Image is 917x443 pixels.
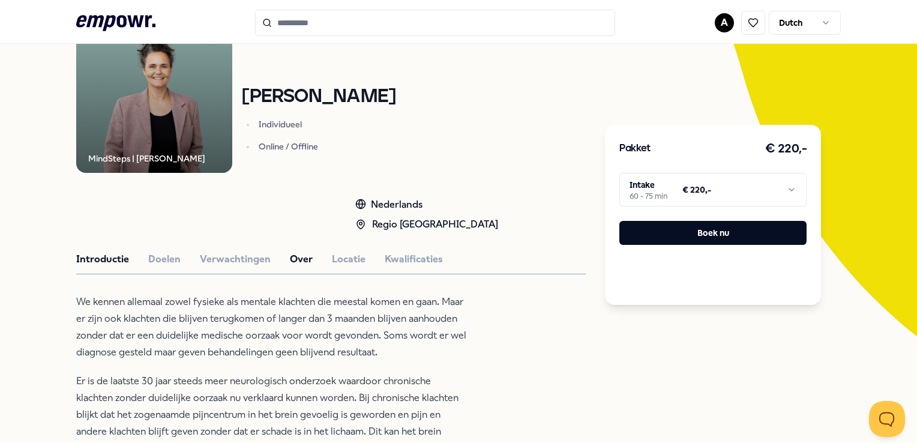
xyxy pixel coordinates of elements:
[259,118,395,130] p: Individueel
[255,10,615,36] input: Search for products, categories or subcategories
[88,152,205,165] div: MindSteps | [PERSON_NAME]
[200,252,271,267] button: Verwachtingen
[385,252,443,267] button: Kwalificaties
[259,140,395,152] p: Online / Offline
[715,13,734,32] button: A
[332,252,365,267] button: Locatie
[290,252,313,267] button: Over
[76,294,466,361] p: We kennen allemaal zowel fysieke als mentale klachten die meestal komen en gaan. Maar er zijn ook...
[355,197,498,212] div: Nederlands
[76,252,129,267] button: Introductie
[355,217,498,232] div: Regio [GEOGRAPHIC_DATA]
[148,252,181,267] button: Doelen
[242,86,395,107] h1: [PERSON_NAME]
[619,141,651,157] h3: Pakket
[869,401,905,437] iframe: Help Scout Beacon - Open
[76,17,232,173] img: Product Image
[765,139,807,158] h3: € 220,-
[619,221,807,245] button: Boek nu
